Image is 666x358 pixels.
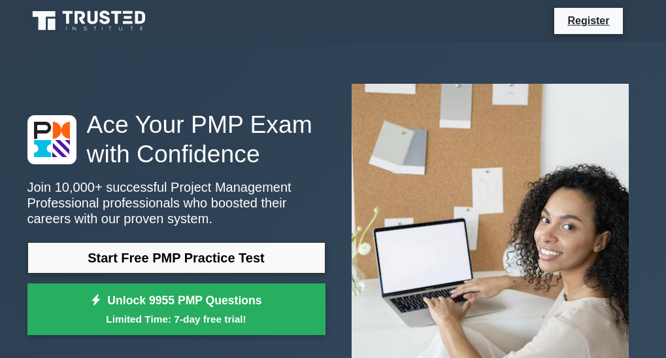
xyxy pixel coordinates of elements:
[27,242,325,274] a: Start Free PMP Practice Test
[44,312,309,327] small: Limited Time: 7-day free trial!
[27,283,325,336] a: Unlock 9955 PMP QuestionsLimited Time: 7-day free trial!
[27,179,325,226] p: Join 10,000+ successful Project Management Professional professionals who boosted their careers w...
[559,12,617,29] a: Register
[27,110,325,168] h1: Ace Your PMP Exam with Confidence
